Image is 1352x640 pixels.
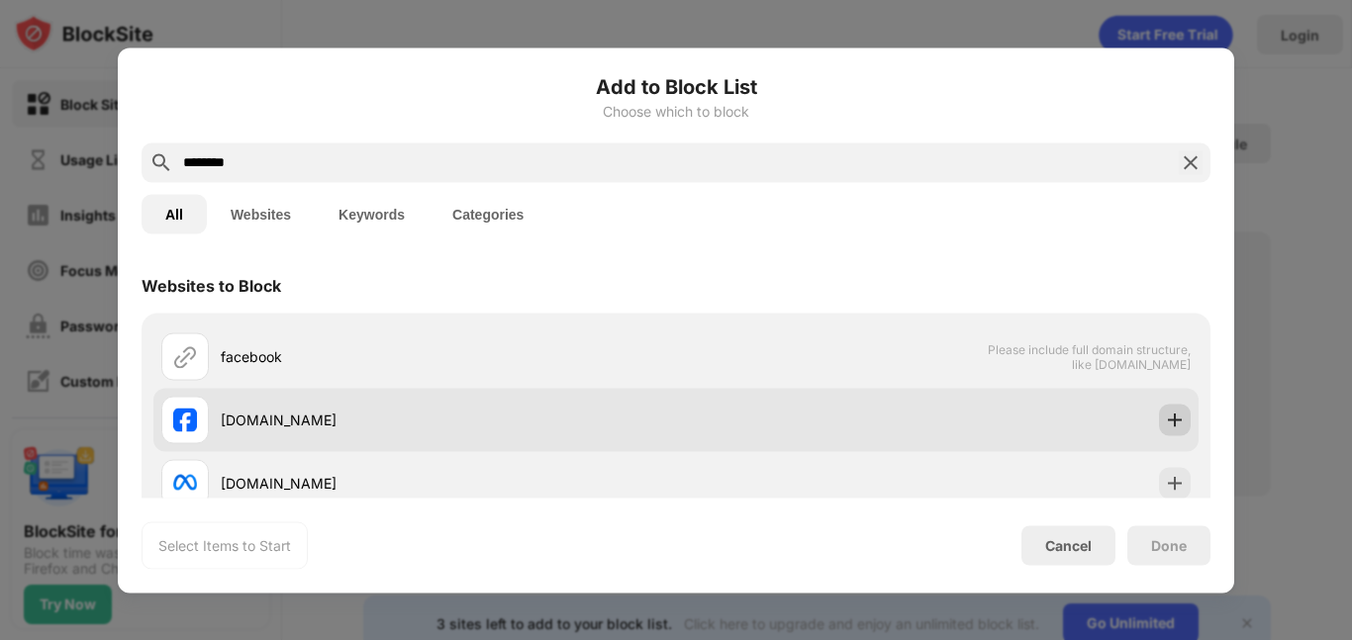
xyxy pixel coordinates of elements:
button: Keywords [315,194,429,233]
div: Select Items to Start [158,535,291,555]
div: [DOMAIN_NAME] [221,410,676,430]
button: Categories [429,194,547,233]
div: Done [1151,537,1187,553]
button: All [142,194,207,233]
div: Cancel [1045,537,1092,554]
img: favicons [173,471,197,495]
span: Please include full domain structure, like [DOMAIN_NAME] [987,341,1191,371]
div: facebook [221,346,676,367]
div: Choose which to block [142,103,1210,119]
img: url.svg [173,344,197,368]
button: Websites [207,194,315,233]
img: search.svg [149,150,173,174]
h6: Add to Block List [142,71,1210,101]
div: Websites to Block [142,275,281,295]
div: [DOMAIN_NAME] [221,473,676,494]
img: favicons [173,408,197,431]
img: search-close [1179,150,1203,174]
